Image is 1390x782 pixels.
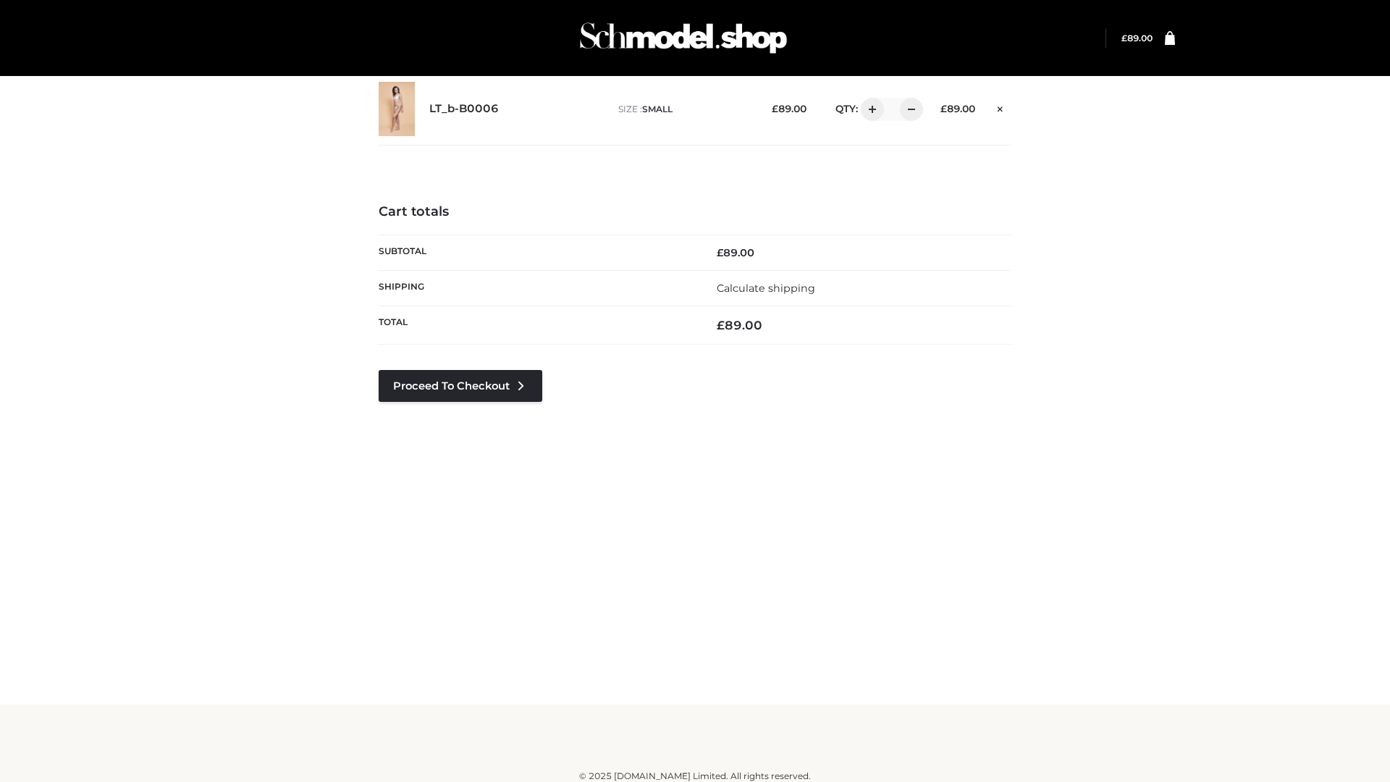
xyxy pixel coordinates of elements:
bdi: 89.00 [717,246,754,259]
a: Remove this item [990,98,1011,117]
span: SMALL [642,104,673,114]
bdi: 89.00 [1121,33,1153,43]
p: size : [618,103,749,116]
a: Calculate shipping [717,282,815,295]
span: £ [717,318,725,332]
bdi: 89.00 [940,103,975,114]
div: QTY: [821,98,918,121]
bdi: 89.00 [772,103,806,114]
span: £ [717,246,723,259]
th: Subtotal [379,235,695,270]
a: £89.00 [1121,33,1153,43]
span: £ [940,103,947,114]
img: Schmodel Admin 964 [575,9,792,67]
th: Total [379,306,695,345]
h4: Cart totals [379,204,1011,220]
bdi: 89.00 [717,318,762,332]
span: £ [1121,33,1127,43]
a: Proceed to Checkout [379,370,542,402]
th: Shipping [379,270,695,306]
a: LT_b-B0006 [429,102,499,116]
span: £ [772,103,778,114]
